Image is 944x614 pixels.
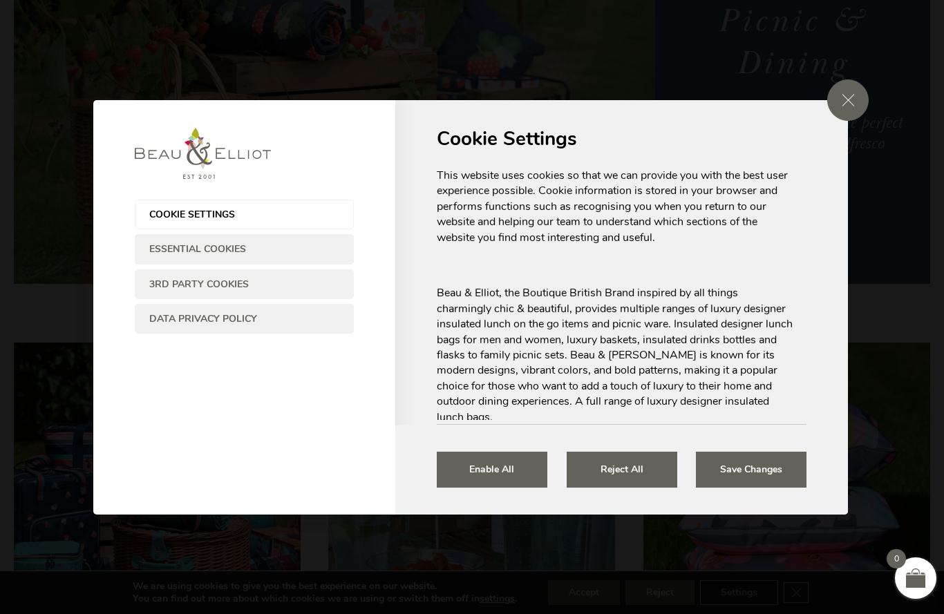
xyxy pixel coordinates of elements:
span: 3rd Party Cookies [149,279,312,289]
dialog: GDPR Settings Screen [93,100,849,515]
button: Data Privacy Policy [135,304,354,334]
button: Save Changes [696,452,806,488]
button: Reject All [567,452,677,488]
img: Beau and Elliot [135,128,271,180]
span: Essential Cookies [149,244,312,254]
span: Data Privacy Policy [149,314,312,324]
span: 0 [887,549,906,568]
button: 3rd Party Cookies [135,269,354,299]
span: Cookie Settings [437,128,807,151]
span: Cookie Settings [149,209,312,220]
button: Close GDPR Cookie Settings [827,79,869,121]
button: Essential Cookies [135,234,354,264]
p: This website uses cookies so that we can provide you with the best user experience possible. Cook... [437,168,793,245]
button: Enable All [437,452,547,488]
button: Cookie Settings [135,200,354,229]
p: Beau & Elliot, the Boutique British Brand inspired by all things charmingly chic & beautiful, pro... [437,285,793,425]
